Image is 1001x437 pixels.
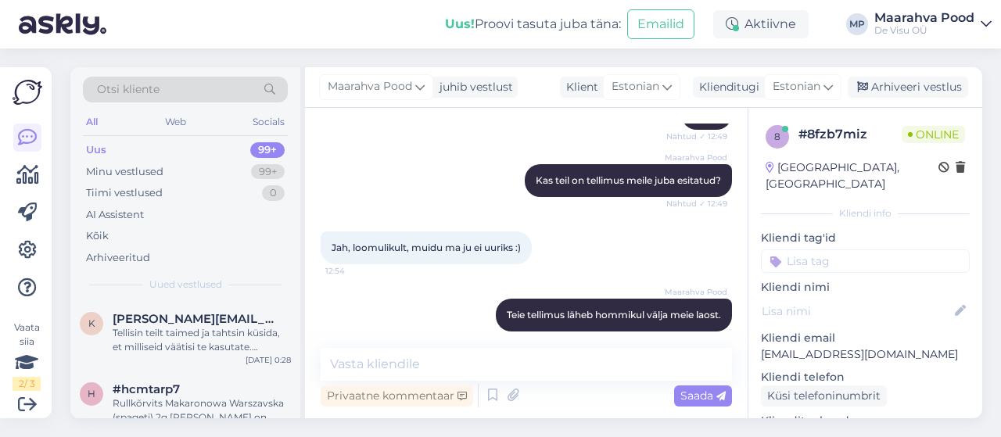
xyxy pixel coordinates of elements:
[445,15,621,34] div: Proovi tasuta juba täna:
[761,279,970,296] p: Kliendi nimi
[761,413,970,429] p: Klienditeekond
[874,24,974,37] div: De Visu OÜ
[761,369,970,385] p: Kliendi telefon
[665,286,727,298] span: Maarahva Pood
[669,332,727,344] span: 13:00
[321,385,473,407] div: Privaatne kommentaar
[86,164,163,180] div: Minu vestlused
[666,131,727,142] span: Nähtud ✓ 12:49
[86,228,109,244] div: Kõik
[798,125,902,144] div: # 8fzb7miz
[761,346,970,363] p: [EMAIL_ADDRESS][DOMAIN_NAME]
[433,79,513,95] div: juhib vestlust
[874,12,992,37] a: Maarahva PoodDe Visu OÜ
[83,112,101,132] div: All
[902,126,965,143] span: Online
[262,185,285,201] div: 0
[13,80,42,105] img: Askly Logo
[445,16,475,31] b: Uus!
[250,142,285,158] div: 99+
[612,78,659,95] span: Estonian
[249,112,288,132] div: Socials
[251,164,285,180] div: 99+
[113,312,275,326] span: krista.bunder@gmail.com
[761,385,887,407] div: Küsi telefoninumbrit
[113,396,291,424] div: Rullkõrvits Makaronowa Warszavska (spageti) 2g [PERSON_NAME] on ümargune ostsin telilt pikt on pa...
[773,78,820,95] span: Estonian
[86,207,144,223] div: AI Assistent
[13,321,41,391] div: Vaata siia
[113,326,291,354] div: Tellisin teilt taimed ja tahtsin küsida, et milliseid väätisi te kasutate. [PERSON_NAME] hakkasin...
[627,9,694,39] button: Emailid
[665,152,727,163] span: Maarahva Pood
[325,265,384,277] span: 12:54
[149,278,222,292] span: Uued vestlused
[713,10,809,38] div: Aktiivne
[507,309,721,321] span: Teie tellimus läheb hommikul välja meie laost.
[560,79,598,95] div: Klient
[86,185,163,201] div: Tiimi vestlused
[774,131,780,142] span: 8
[762,303,952,320] input: Lisa nimi
[680,389,726,403] span: Saada
[86,142,106,158] div: Uus
[536,174,721,186] span: Kas teil on tellimus meile juba esitatud?
[874,12,974,24] div: Maarahva Pood
[761,330,970,346] p: Kliendi email
[97,81,160,98] span: Otsi kliente
[328,78,412,95] span: Maarahva Pood
[113,382,180,396] span: #hcmtarp7
[88,388,95,399] span: h
[761,206,970,220] div: Kliendi info
[162,112,189,132] div: Web
[13,377,41,391] div: 2 / 3
[761,230,970,246] p: Kliendi tag'id
[666,198,727,210] span: Nähtud ✓ 12:49
[88,317,95,329] span: k
[86,250,150,266] div: Arhiveeritud
[332,242,521,253] span: Jah, loomulikult, muidu ma ju ei uuriks :)
[848,77,968,98] div: Arhiveeri vestlus
[761,249,970,273] input: Lisa tag
[246,354,291,366] div: [DATE] 0:28
[693,79,759,95] div: Klienditugi
[846,13,868,35] div: MP
[766,159,938,192] div: [GEOGRAPHIC_DATA], [GEOGRAPHIC_DATA]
